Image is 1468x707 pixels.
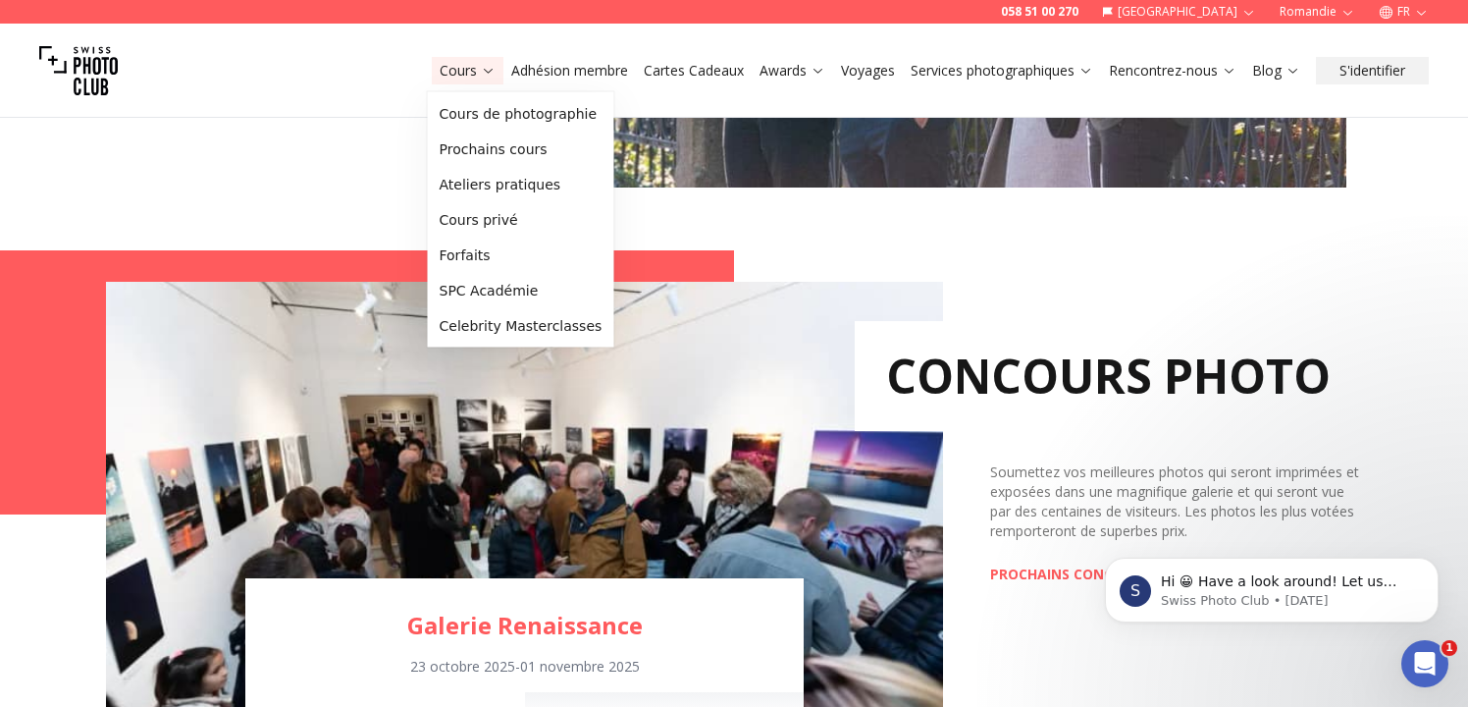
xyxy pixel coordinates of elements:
button: S'identifier [1316,57,1429,84]
button: Blog [1244,57,1308,84]
a: Cours privé [432,202,610,238]
a: Galerie Renaissance [245,610,804,641]
a: Forfaits [432,238,610,273]
a: Cours de photographie [432,96,610,132]
button: Cartes Cadeaux [636,57,752,84]
button: Services photographiques [903,57,1101,84]
a: Adhésion membre [511,61,628,81]
a: PROCHAINS CONCOURS [990,565,1150,584]
button: Adhésion membre [503,57,636,84]
div: Soumettez vos meilleures photos qui seront imprimées et exposées dans une magnifique galerie et q... [990,462,1362,541]
span: 1 [1442,640,1457,656]
img: Swiss photo club [39,31,118,110]
a: Prochains cours [432,132,610,167]
a: 058 51 00 270 [1001,4,1078,20]
button: Awards [752,57,833,84]
a: Cours [440,61,496,81]
iframe: Intercom live chat [1401,640,1448,687]
a: Blog [1252,61,1300,81]
button: Cours [432,57,503,84]
a: Ateliers pratiques [432,167,610,202]
a: Celebrity Masterclasses [432,308,610,344]
button: Voyages [833,57,903,84]
iframe: Intercom notifications message [1075,517,1468,654]
div: 23 octobre 2025 - 01 novembre 2025 [245,657,804,677]
a: Rencontrez-nous [1109,61,1236,81]
a: Awards [760,61,825,81]
a: Voyages [841,61,895,81]
a: SPC Académie [432,273,610,308]
a: Cartes Cadeaux [644,61,744,81]
button: Rencontrez-nous [1101,57,1244,84]
h2: CONCOURS PHOTO [855,321,1362,431]
a: Services photographiques [911,61,1093,81]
